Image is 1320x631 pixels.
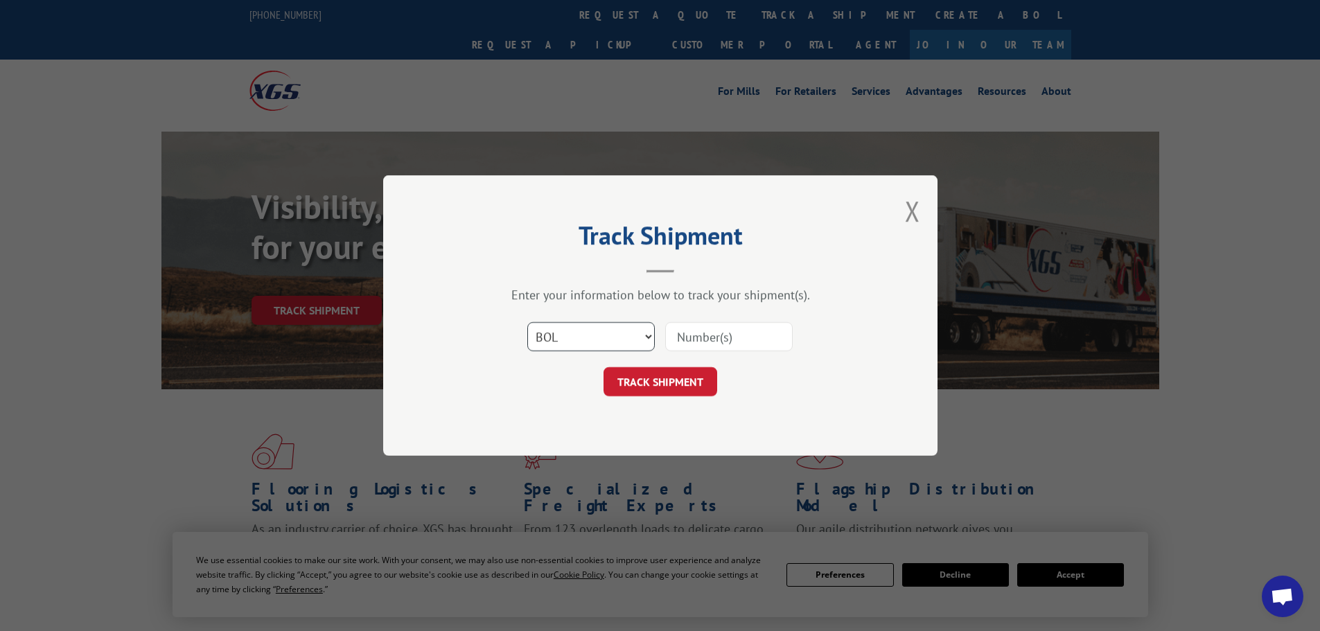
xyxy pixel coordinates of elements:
div: Enter your information below to track your shipment(s). [452,287,868,303]
button: TRACK SHIPMENT [604,367,717,396]
input: Number(s) [665,322,793,351]
h2: Track Shipment [452,226,868,252]
a: Open chat [1262,576,1303,617]
button: Close modal [905,193,920,229]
